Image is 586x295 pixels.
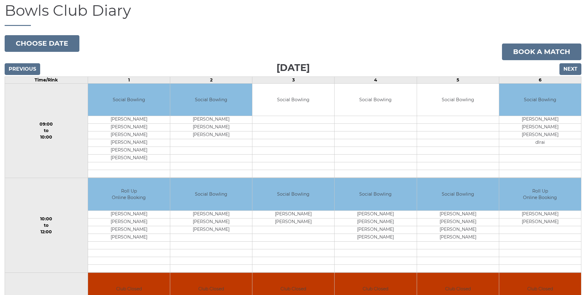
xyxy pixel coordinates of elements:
td: [PERSON_NAME] [417,234,499,241]
td: Social Bowling [417,84,499,116]
a: Book a match [502,44,581,60]
td: Social Bowling [88,84,170,116]
td: [PERSON_NAME] [335,226,416,234]
td: Social Bowling [499,84,581,116]
td: 1 [88,77,170,83]
td: 5 [417,77,499,83]
td: [PERSON_NAME] [335,210,416,218]
td: [PERSON_NAME] [88,210,170,218]
td: [PERSON_NAME] [170,218,252,226]
td: 6 [499,77,581,83]
td: [PERSON_NAME] [499,218,581,226]
td: [PERSON_NAME] [170,116,252,124]
td: [PERSON_NAME] [417,210,499,218]
td: [PERSON_NAME] [417,226,499,234]
td: [PERSON_NAME] [170,131,252,139]
td: [PERSON_NAME] [170,124,252,131]
input: Previous [5,63,40,75]
td: Social Bowling [170,178,252,210]
td: Roll Up Online Booking [88,178,170,210]
td: Social Bowling [417,178,499,210]
input: Next [559,63,581,75]
button: Choose date [5,35,79,52]
td: [PERSON_NAME] [88,131,170,139]
td: Social Bowling [335,84,416,116]
td: [PERSON_NAME] [335,234,416,241]
td: 10:00 to 12:00 [5,178,88,273]
td: [PERSON_NAME] [252,218,334,226]
td: [PERSON_NAME] [88,147,170,155]
td: [PERSON_NAME] [88,234,170,241]
td: 4 [335,77,417,83]
td: [PERSON_NAME] [170,226,252,234]
h1: Bowls Club Diary [5,2,581,26]
td: [PERSON_NAME] [88,155,170,162]
td: Roll Up Online Booking [499,178,581,210]
td: 2 [170,77,252,83]
td: [PERSON_NAME] [499,131,581,139]
td: [PERSON_NAME] [335,218,416,226]
td: [PERSON_NAME] [88,116,170,124]
td: [PERSON_NAME] [499,124,581,131]
td: [PERSON_NAME] [499,210,581,218]
td: [PERSON_NAME] [88,124,170,131]
td: Social Bowling [252,178,334,210]
td: 3 [252,77,335,83]
td: [PERSON_NAME] [88,218,170,226]
td: [PERSON_NAME] [499,116,581,124]
td: 09:00 to 10:00 [5,83,88,178]
td: [PERSON_NAME] [417,218,499,226]
td: [PERSON_NAME] [170,210,252,218]
td: Social Bowling [252,84,334,116]
td: Social Bowling [170,84,252,116]
td: [PERSON_NAME] [88,139,170,147]
td: Social Bowling [335,178,416,210]
td: [PERSON_NAME] [252,210,334,218]
td: [PERSON_NAME] [88,226,170,234]
td: Time/Rink [5,77,88,83]
td: dlrai [499,139,581,147]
